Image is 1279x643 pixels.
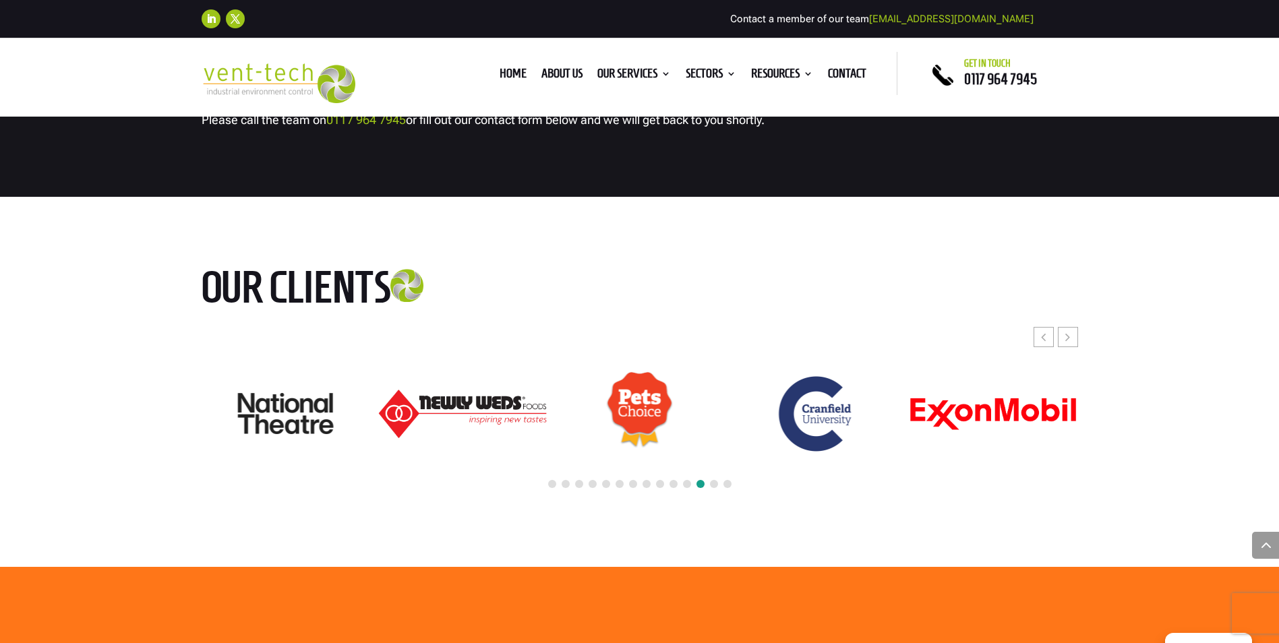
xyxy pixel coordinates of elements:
img: Pets Choice [605,371,673,456]
a: Sectors [686,69,736,84]
img: ExonMobil logo [910,397,1077,431]
img: National Theatre [238,393,334,434]
div: Next slide [1058,327,1078,347]
a: Follow on LinkedIn [202,9,220,28]
div: Previous slide [1034,327,1054,347]
img: Cranfield University logo [773,370,860,458]
a: Resources [751,69,813,84]
p: Please call the team on or fill out our contact form below and we will get back to you shortly. [202,109,1078,131]
div: 19 / 24 [555,371,723,457]
a: 0117 964 7945 [964,71,1037,87]
h2: Our clients [202,264,492,317]
span: Contact a member of our team [730,13,1034,25]
img: Newly-Weds_Logo [379,390,546,439]
span: Get in touch [964,58,1011,69]
a: [EMAIL_ADDRESS][DOMAIN_NAME] [869,13,1034,25]
img: 2023-09-27T08_35_16.549ZVENT-TECH---Clear-background [202,63,356,103]
div: 21 / 24 [909,396,1077,431]
a: Our Services [597,69,671,84]
a: Contact [828,69,866,84]
a: About us [541,69,583,84]
a: Home [500,69,527,84]
a: 0117 964 7945 [326,113,406,127]
div: 20 / 24 [732,369,901,458]
a: Follow on X [226,9,245,28]
div: 17 / 24 [201,392,369,435]
div: 18 / 24 [378,389,547,439]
